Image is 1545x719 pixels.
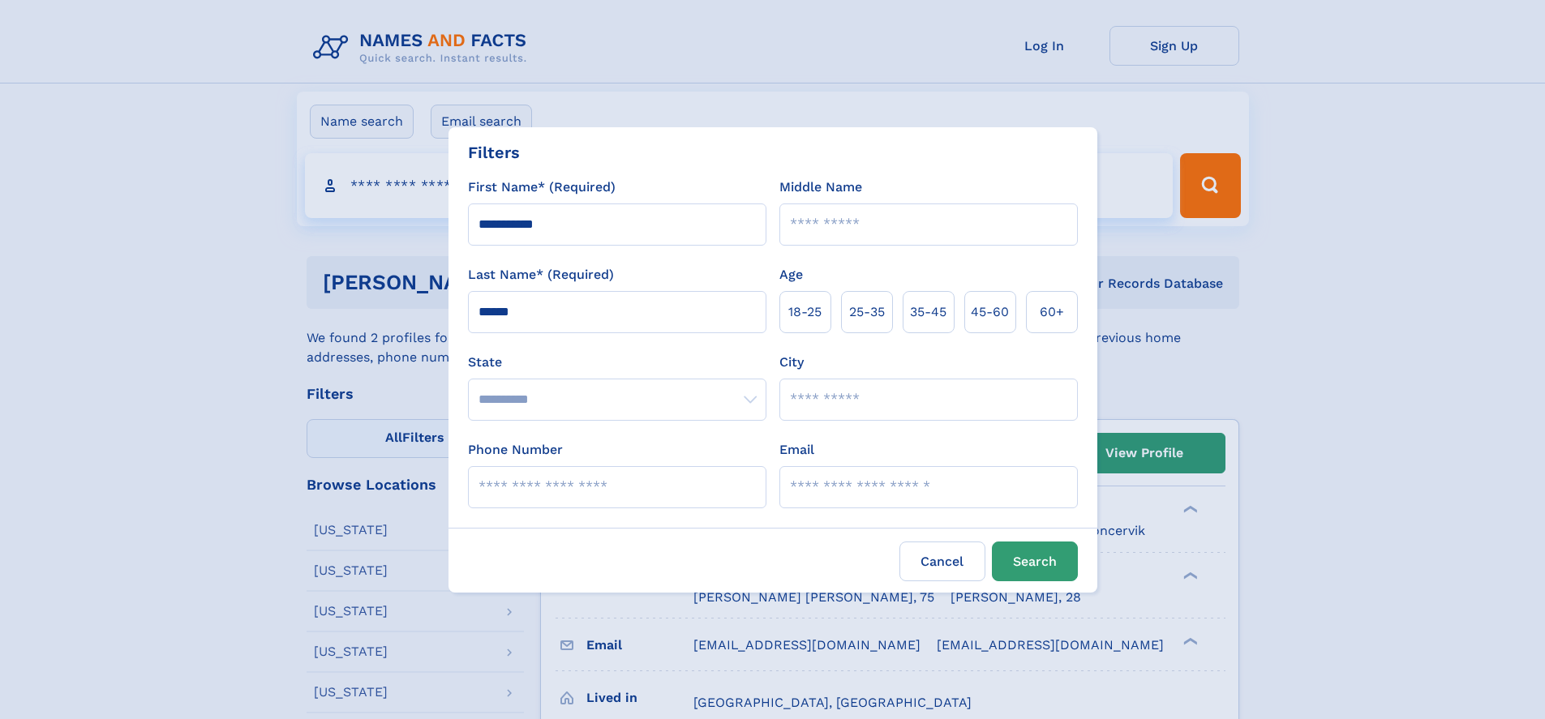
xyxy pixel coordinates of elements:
button: Search [992,541,1078,581]
label: Email [779,440,814,460]
div: Filters [468,140,520,165]
span: 18‑25 [788,302,822,322]
span: 35‑45 [910,302,946,322]
label: First Name* (Required) [468,178,616,197]
label: Age [779,265,803,285]
span: 45‑60 [971,302,1009,322]
label: Middle Name [779,178,862,197]
label: Cancel [899,541,985,581]
span: 60+ [1040,302,1064,322]
label: State [468,353,766,372]
label: Last Name* (Required) [468,265,614,285]
span: 25‑35 [849,302,885,322]
label: Phone Number [468,440,563,460]
label: City [779,353,804,372]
